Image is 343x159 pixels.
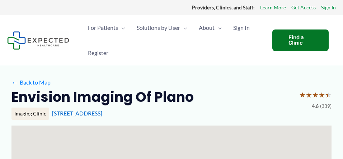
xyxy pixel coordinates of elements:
a: For PatientsMenu Toggle [82,15,131,40]
span: Solutions by User [137,15,180,40]
span: Menu Toggle [215,15,222,40]
span: For Patients [88,15,118,40]
div: Imaging Clinic [11,108,49,120]
span: Register [88,40,108,65]
span: ← [11,79,18,86]
a: [STREET_ADDRESS] [52,110,102,117]
a: Get Access [291,3,316,12]
a: Solutions by UserMenu Toggle [131,15,193,40]
nav: Primary Site Navigation [82,15,265,65]
a: ←Back to Map [11,77,51,88]
span: About [199,15,215,40]
span: ★ [312,88,319,101]
h2: Envision Imaging of Plano [11,88,194,106]
a: Sign In [321,3,336,12]
span: Menu Toggle [180,15,187,40]
img: Expected Healthcare Logo - side, dark font, small [7,31,69,50]
span: 4.6 [312,101,319,111]
span: Sign In [233,15,250,40]
a: Learn More [260,3,286,12]
strong: Providers, Clinics, and Staff: [192,4,255,10]
span: ★ [299,88,306,101]
a: Register [82,40,114,65]
span: ★ [306,88,312,101]
span: ★ [319,88,325,101]
span: ★ [325,88,332,101]
span: Menu Toggle [118,15,125,40]
a: Find a Clinic [272,29,329,51]
a: Sign In [227,15,255,40]
a: AboutMenu Toggle [193,15,227,40]
span: (339) [320,101,332,111]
